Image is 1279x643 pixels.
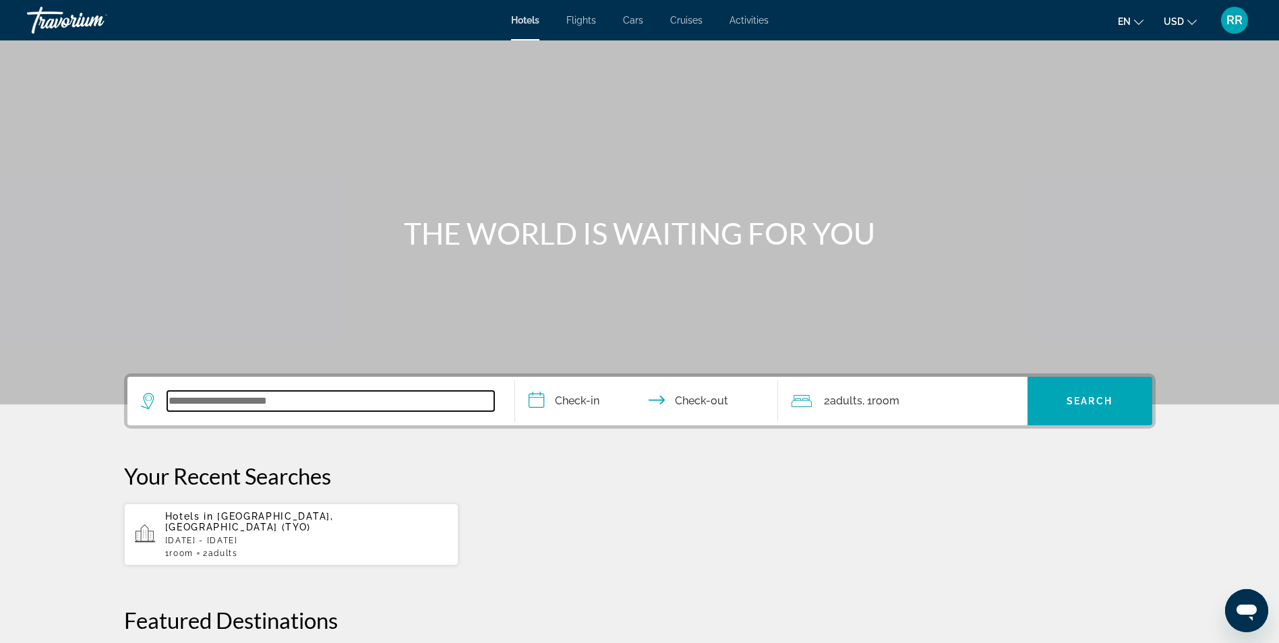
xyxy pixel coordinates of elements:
div: Search widget [127,377,1152,425]
span: Room [872,394,899,407]
span: Search [1067,396,1112,406]
span: 2 [203,549,238,558]
button: Search [1028,377,1152,425]
iframe: Button to launch messaging window [1225,589,1268,632]
a: Flights [566,15,596,26]
span: RR [1226,13,1243,27]
a: Cars [623,15,643,26]
p: [DATE] - [DATE] [165,536,448,545]
a: Hotels [511,15,539,26]
span: Room [169,549,194,558]
h1: THE WORLD IS WAITING FOR YOU [387,216,893,251]
span: [GEOGRAPHIC_DATA], [GEOGRAPHIC_DATA] (TYO) [165,511,334,532]
button: Check in and out dates [515,377,778,425]
span: Adults [830,394,862,407]
button: Travelers: 2 adults, 0 children [778,377,1028,425]
span: en [1118,16,1131,27]
span: Adults [208,549,238,558]
h2: Featured Destinations [124,607,1156,634]
span: 1 [165,549,194,558]
a: Cruises [670,15,703,26]
a: Activities [730,15,769,26]
button: User Menu [1217,6,1252,34]
button: Hotels in [GEOGRAPHIC_DATA], [GEOGRAPHIC_DATA] (TYO)[DATE] - [DATE]1Room2Adults [124,503,459,566]
a: Travorium [27,3,162,38]
p: Your Recent Searches [124,462,1156,489]
span: 2 [824,392,862,410]
span: , 1 [862,392,899,410]
span: Hotels in [165,511,214,522]
span: USD [1164,16,1184,27]
button: Change currency [1164,11,1197,31]
button: Change language [1118,11,1143,31]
